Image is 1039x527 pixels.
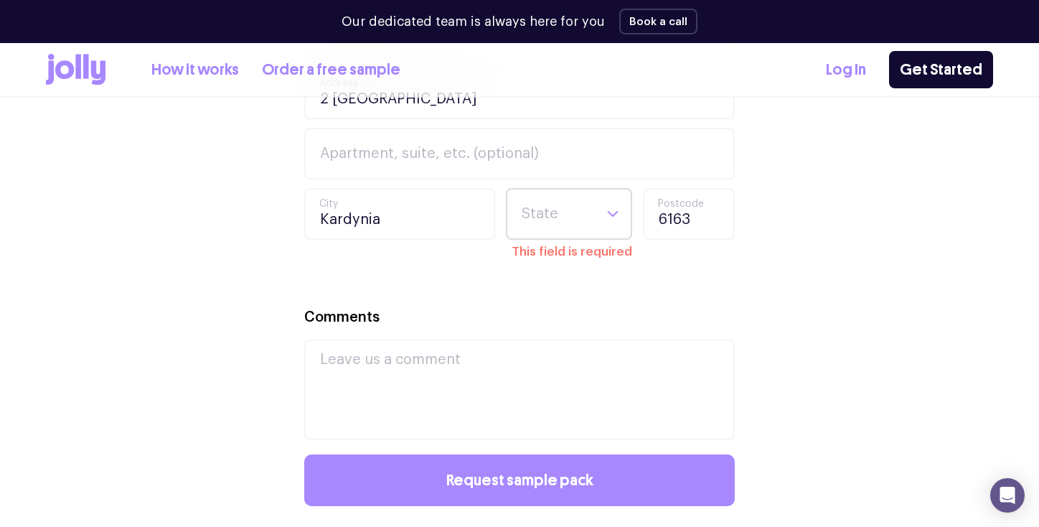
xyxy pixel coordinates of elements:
[826,58,866,82] a: Log In
[304,454,735,506] button: Request sample pack
[506,188,632,240] div: Search for option
[990,478,1025,513] div: Open Intercom Messenger
[151,58,239,82] a: How it works
[619,9,697,34] button: Book a call
[446,472,593,488] span: Request sample pack
[342,12,605,32] p: Our dedicated team is always here for you
[520,190,593,238] input: Search for option
[262,58,400,82] a: Order a free sample
[889,51,993,88] a: Get Started
[304,307,380,328] label: Comments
